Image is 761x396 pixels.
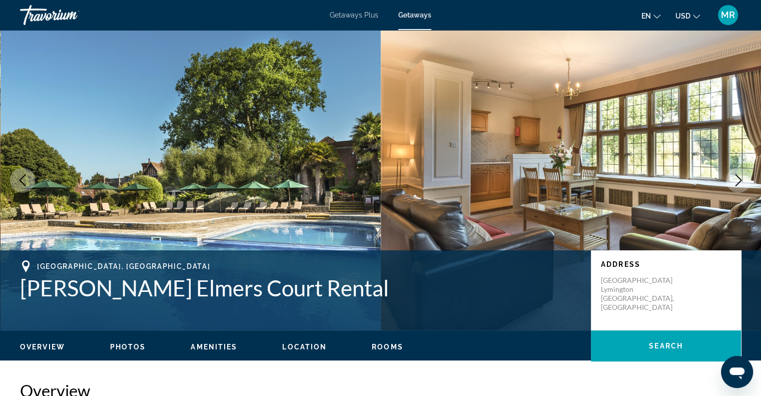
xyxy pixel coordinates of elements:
span: Amenities [191,343,237,351]
button: Previous image [10,168,35,193]
span: USD [675,12,690,20]
a: Getaways Plus [330,11,378,19]
span: Photos [110,343,146,351]
iframe: Button to launch messaging window [721,356,753,388]
a: Travorium [20,2,120,28]
span: en [641,12,651,20]
span: Overview [20,343,65,351]
span: MR [721,10,735,20]
button: Photos [110,342,146,351]
button: Change language [641,9,660,23]
button: Location [282,342,327,351]
button: Next image [726,168,751,193]
p: [GEOGRAPHIC_DATA] Lymington [GEOGRAPHIC_DATA], [GEOGRAPHIC_DATA] [601,276,681,312]
button: Overview [20,342,65,351]
button: User Menu [715,5,741,26]
span: Search [649,342,683,350]
button: Amenities [191,342,237,351]
span: Location [282,343,327,351]
span: Rooms [372,343,403,351]
button: Rooms [372,342,403,351]
p: Address [601,260,731,268]
span: [GEOGRAPHIC_DATA], [GEOGRAPHIC_DATA] [37,262,210,270]
a: Getaways [398,11,431,19]
button: Search [591,330,741,361]
h1: [PERSON_NAME] Elmers Court Rental [20,275,581,301]
button: Change currency [675,9,700,23]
